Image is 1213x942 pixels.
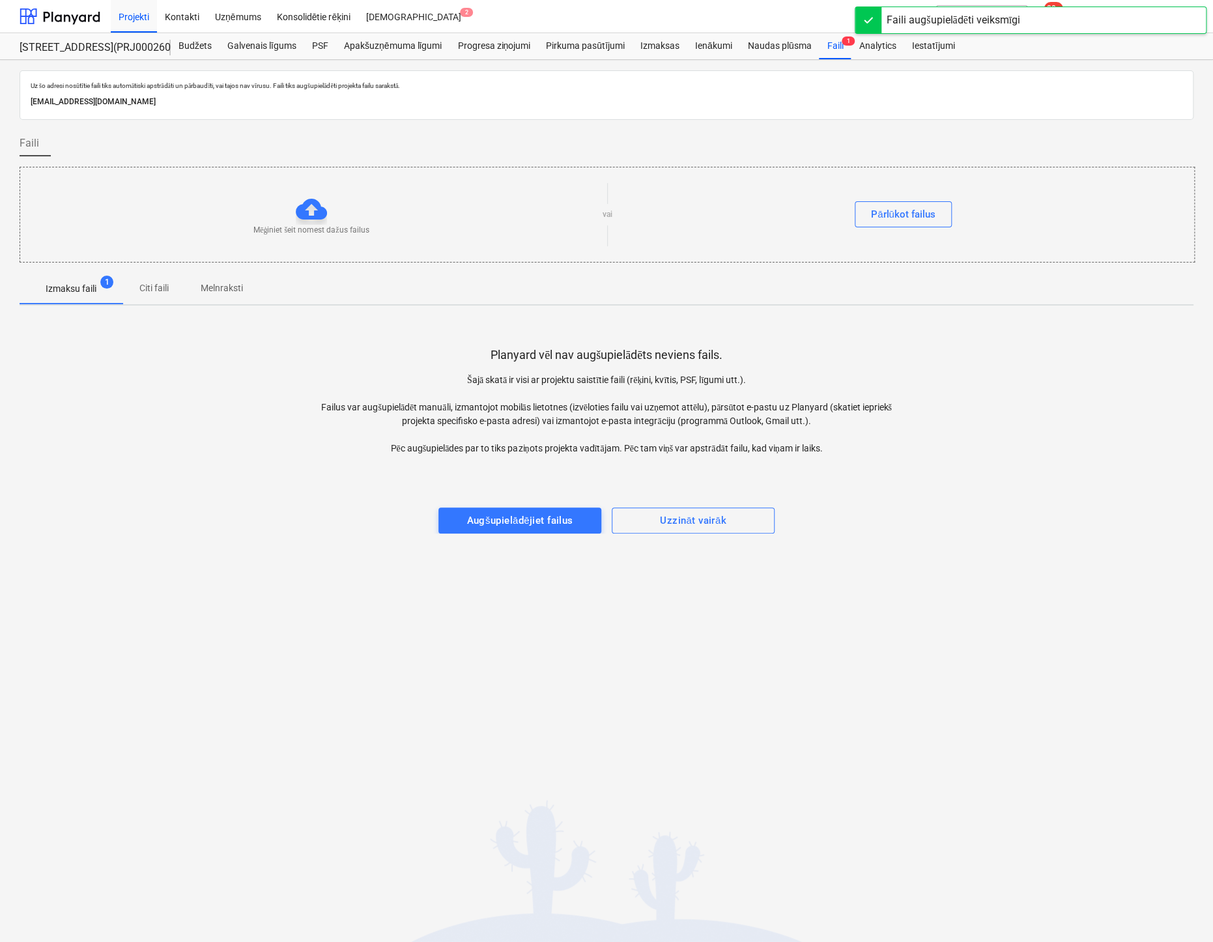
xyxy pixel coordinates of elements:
[603,209,612,220] p: vai
[201,281,243,295] p: Melnraksti
[687,33,740,59] a: Ienākumi
[819,33,851,59] a: Faili1
[660,512,726,529] div: Uzzināt vairāk
[253,225,369,236] p: Mēģiniet šeit nomest dažus failus
[491,347,722,363] p: Planyard vēl nav augšupielādēts neviens fails.
[313,373,900,455] p: Šajā skatā ir visi ar projektu saistītie faili (rēķini, kvītis, PSF, līgumi utt.). Failus var aug...
[304,33,336,59] a: PSF
[438,507,601,534] button: Augšupielādējiet failus
[904,33,962,59] a: Iestatījumi
[851,33,904,59] a: Analytics
[466,512,573,529] div: Augšupielādējiet failus
[20,41,155,55] div: [STREET_ADDRESS](PRJ0002600) 2601946
[887,12,1020,28] div: Faili augšupielādēti veiksmīgi
[460,8,473,17] span: 2
[31,81,1182,90] p: Uz šo adresi nosūtītie faili tiks automātiski apstrādāti un pārbaudīti, vai tajos nav vīrusu. Fai...
[46,282,96,296] p: Izmaksu faili
[100,276,113,289] span: 1
[20,136,39,151] span: Faili
[819,33,851,59] div: Faili
[740,33,820,59] a: Naudas plūsma
[538,33,633,59] a: Pirkuma pasūtījumi
[31,95,1182,109] p: [EMAIL_ADDRESS][DOMAIN_NAME]
[612,507,775,534] button: Uzzināt vairāk
[20,167,1195,263] div: Mēģiniet šeit nomest dažus failusvaiPārlūkot failus
[1148,879,1213,942] iframe: Chat Widget
[871,206,935,223] div: Pārlūkot failus
[633,33,687,59] a: Izmaksas
[171,33,220,59] a: Budžets
[336,33,450,59] a: Apakšuzņēmuma līgumi
[855,201,952,227] button: Pārlūkot failus
[220,33,304,59] a: Galvenais līgums
[842,36,855,46] span: 1
[138,281,169,295] p: Citi faili
[450,33,538,59] a: Progresa ziņojumi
